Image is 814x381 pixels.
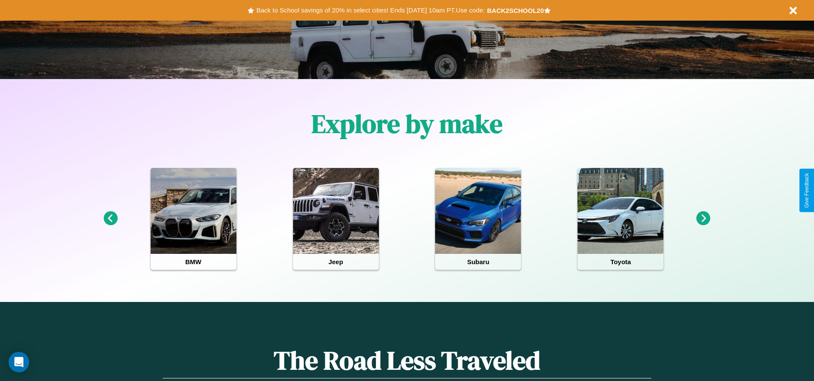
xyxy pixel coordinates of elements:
[151,254,236,270] h4: BMW
[578,254,663,270] h4: Toyota
[293,254,379,270] h4: Jeep
[163,343,651,378] h1: The Road Less Traveled
[9,352,29,372] div: Open Intercom Messenger
[435,254,521,270] h4: Subaru
[254,4,487,16] button: Back to School savings of 20% in select cities! Ends [DATE] 10am PT.Use code:
[487,7,544,14] b: BACK2SCHOOL20
[312,106,502,141] h1: Explore by make
[804,173,810,208] div: Give Feedback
